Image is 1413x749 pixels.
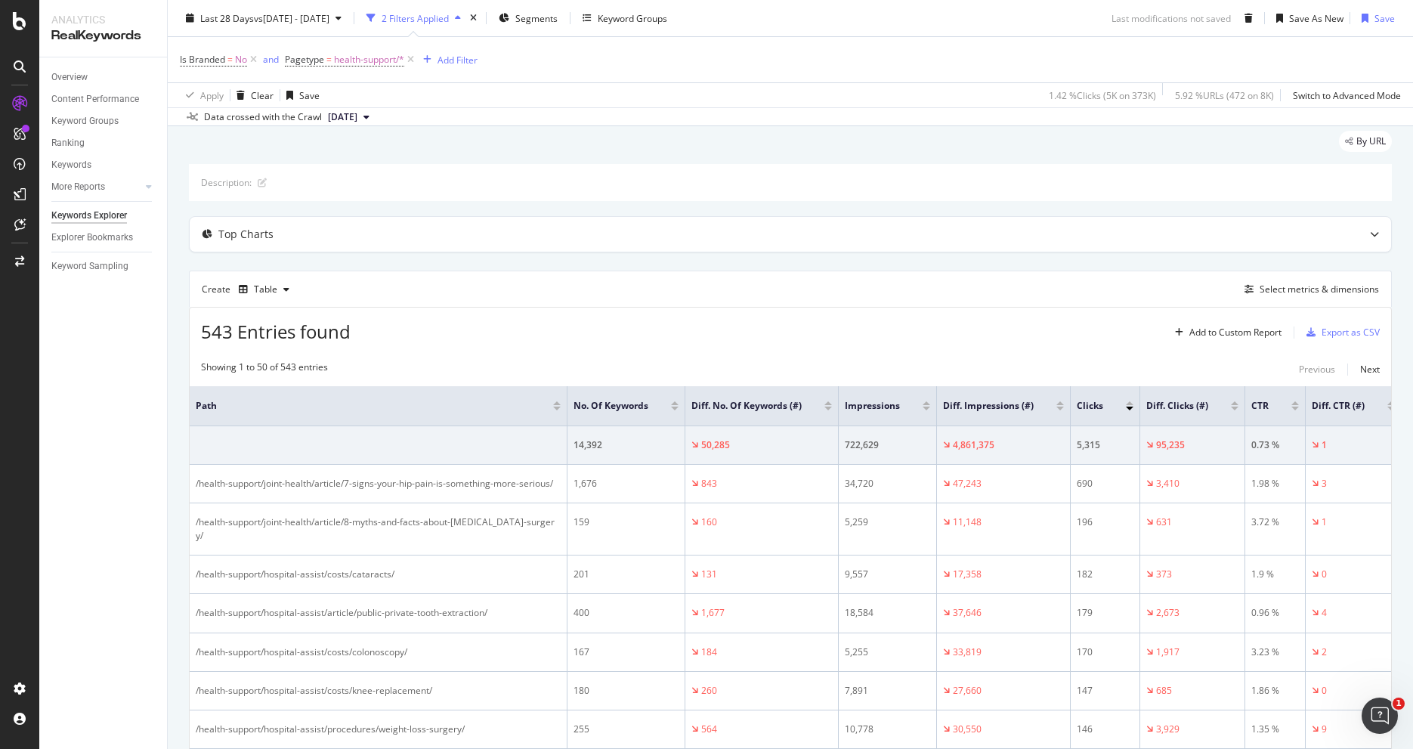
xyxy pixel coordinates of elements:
div: Keyword Sampling [51,258,128,274]
div: 5,259 [845,515,930,529]
span: By URL [1356,137,1386,146]
div: 50,285 [701,438,730,452]
div: /health-support/hospital-assist/costs/colonoscopy/ [196,645,561,659]
div: Data crossed with the Crawl [204,110,322,124]
div: legacy label [1339,131,1392,152]
div: 1 [1322,438,1327,452]
button: Clear [230,83,274,107]
a: Overview [51,70,156,85]
a: Keyword Sampling [51,258,156,274]
div: Apply [200,88,224,101]
div: 37,646 [953,606,982,620]
button: 2 Filters Applied [360,6,467,30]
div: 685 [1156,684,1172,698]
div: 10,778 [845,723,930,736]
button: Keyword Groups [577,6,673,30]
div: 17,358 [953,568,982,581]
button: Save [280,83,320,107]
span: No [235,49,247,70]
div: Analytics [51,12,155,27]
div: Next [1360,363,1380,376]
div: 373 [1156,568,1172,581]
div: 4,861,375 [953,438,994,452]
div: 5,315 [1077,438,1133,452]
a: Keywords Explorer [51,208,156,224]
div: 722,629 [845,438,930,452]
div: 631 [1156,515,1172,529]
span: No. of Keywords [574,399,648,413]
div: /health-support/hospital-assist/article/public-private-tooth-extraction/ [196,606,561,620]
div: 2 [1322,645,1327,659]
div: 47,243 [953,477,982,491]
div: 1.98 % [1251,477,1299,491]
span: 2025 Aug. 10th [328,110,357,124]
div: 3 [1322,477,1327,491]
div: Keyword Groups [598,11,667,24]
div: 5,255 [845,645,930,659]
div: 179 [1077,606,1133,620]
div: /health-support/hospital-assist/costs/knee-replacement/ [196,684,561,698]
div: 9 [1322,723,1327,736]
div: Table [254,285,277,294]
div: 843 [701,477,717,491]
div: /health-support/joint-health/article/7-signs-your-hip-pain-is-something-more-serious/ [196,477,561,491]
div: 7,891 [845,684,930,698]
button: Next [1360,361,1380,379]
div: 160 [701,515,717,529]
div: Select metrics & dimensions [1260,283,1379,296]
span: Path [196,399,530,413]
div: Save [1374,11,1395,24]
div: /health-support/hospital-assist/costs/cataracts/ [196,568,561,581]
span: Impressions [845,399,900,413]
div: Keywords Explorer [51,208,127,224]
div: 30,550 [953,723,982,736]
span: Last 28 Days [200,11,254,24]
button: Save [1356,6,1395,30]
div: 1 [1322,515,1327,529]
div: Save [299,88,320,101]
div: RealKeywords [51,27,155,45]
div: 1.86 % [1251,684,1299,698]
div: 564 [701,723,717,736]
div: 180 [574,684,679,698]
iframe: Intercom live chat [1362,698,1398,734]
span: health-support/* [334,49,404,70]
div: Previous [1299,363,1335,376]
div: 0.96 % [1251,606,1299,620]
span: = [326,53,332,66]
div: 0 [1322,568,1327,581]
div: 147 [1077,684,1133,698]
div: 690 [1077,477,1133,491]
span: Diff. No. of Keywords (#) [691,399,802,413]
span: = [227,53,233,66]
div: Description: [201,176,252,189]
span: Diff. Impressions (#) [943,399,1034,413]
span: 543 Entries found [201,319,351,344]
div: More Reports [51,179,105,195]
div: 260 [701,684,717,698]
div: 95,235 [1156,438,1185,452]
div: 3.72 % [1251,515,1299,529]
div: 18,584 [845,606,930,620]
span: Diff. CTR (#) [1312,399,1365,413]
button: Switch to Advanced Mode [1287,83,1401,107]
span: 1 [1393,698,1405,710]
div: 170 [1077,645,1133,659]
button: Select metrics & dimensions [1238,280,1379,299]
div: 3,929 [1156,723,1180,736]
button: Apply [180,83,224,107]
div: 1,917 [1156,645,1180,659]
div: Switch to Advanced Mode [1293,88,1401,101]
div: Create [202,277,295,302]
div: 3,410 [1156,477,1180,491]
span: Segments [515,11,558,24]
div: 14,392 [574,438,679,452]
div: Export as CSV [1322,326,1380,339]
div: 146 [1077,723,1133,736]
div: Keywords [51,157,91,173]
div: Add to Custom Report [1189,328,1282,337]
div: 4 [1322,606,1327,620]
div: 184 [701,645,717,659]
div: 0.73 % [1251,438,1299,452]
button: Segments [493,6,564,30]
